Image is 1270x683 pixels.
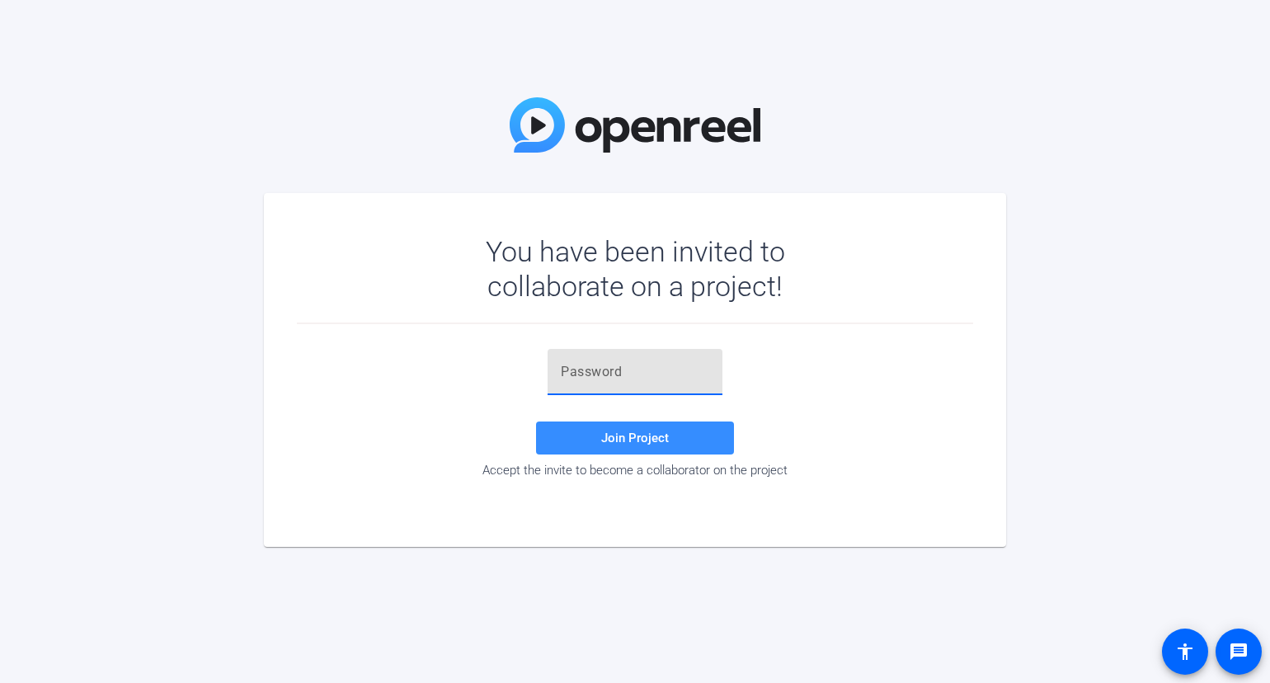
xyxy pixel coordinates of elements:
[510,97,760,153] img: OpenReel Logo
[1175,642,1195,662] mat-icon: accessibility
[297,463,973,478] div: Accept the invite to become a collaborator on the project
[438,234,833,304] div: You have been invited to collaborate on a project!
[1229,642,1249,662] mat-icon: message
[536,422,734,455] button: Join Project
[561,362,709,382] input: Password
[601,431,669,445] span: Join Project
